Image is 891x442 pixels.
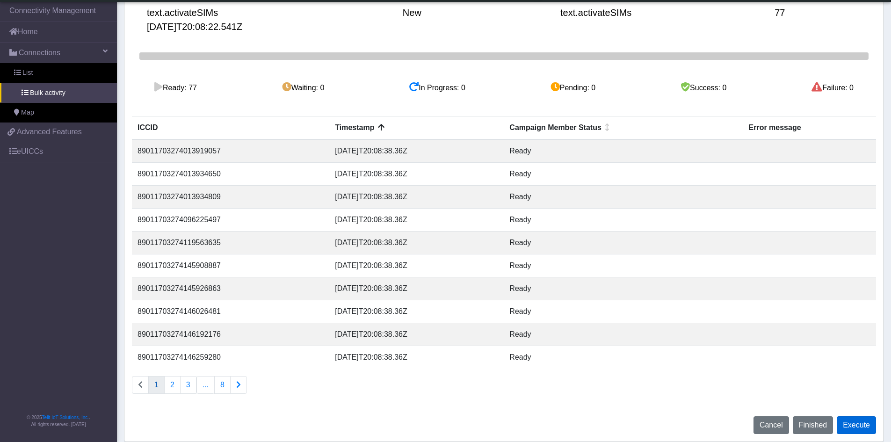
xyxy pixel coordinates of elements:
span: New [327,2,497,23]
button: 2 [164,376,181,394]
td: [DATE]T20:08:38.36Z [329,232,504,254]
button: Cancel [753,416,789,434]
div: Pending: 0 [551,82,596,94]
td: [DATE]T20:08:38.36Z [329,186,504,209]
div: Success: 0 [681,82,726,94]
td: [DATE]T20:08:38.36Z [329,254,504,277]
td: Ready [504,163,743,186]
td: 89011703274146192176 [132,323,329,346]
td: [DATE]T20:08:38.36Z [329,163,504,186]
button: ... [196,376,215,394]
td: Ready [504,346,743,369]
td: [DATE]T20:08:38.36Z [329,346,504,369]
td: [DATE]T20:08:38.36Z [329,277,504,300]
span: text.activateSIMs [511,2,681,23]
td: 89011703274013934650 [132,163,329,186]
div: Ready: 77 [154,82,197,94]
th: Error message [743,116,876,140]
td: 89011703274013934809 [132,186,329,209]
span: List [22,68,33,78]
div: In Progress: 0 [409,82,465,94]
nav: Connections list navigation [132,376,247,394]
button: Finished [793,416,833,434]
span: Map [21,108,34,118]
td: Ready [504,186,743,209]
span: text.activateSIMs [DATE]T20:08:22.541Z [143,2,313,37]
span: Cancel [760,421,783,429]
div: Waiting: 0 [282,82,325,94]
td: 89011703274013919057 [132,139,329,163]
td: Ready [504,232,743,254]
span: Bulk activity [30,88,65,98]
div: Campaign Member Status [509,122,737,133]
button: 8 [214,376,231,394]
span: Connections [19,47,60,58]
td: 89011703274096225497 [132,209,329,232]
td: 89011703274146259280 [132,346,329,369]
div: Timestamp [335,122,498,133]
td: Ready [504,323,743,346]
button: 3 [180,376,196,394]
button: Execute [837,416,876,434]
td: Ready [504,209,743,232]
span: Advanced Features [17,126,82,138]
button: 1 [148,376,165,394]
th: ICCID [132,116,329,140]
td: 89011703274119563635 [132,232,329,254]
td: Ready [504,139,743,163]
td: 89011703274146026481 [132,300,329,323]
span: 77 [695,2,865,23]
td: [DATE]T20:08:38.36Z [329,209,504,232]
td: Ready [504,277,743,300]
td: 89011703274145908887 [132,254,329,277]
td: 89011703274145926863 [132,277,329,300]
td: [DATE]T20:08:38.36Z [329,323,504,346]
div: Failure: 0 [811,82,854,94]
td: Ready [504,254,743,277]
span: Finished [799,421,827,429]
td: [DATE]T20:08:38.36Z [329,139,504,163]
a: Telit IoT Solutions, Inc. [42,415,89,420]
td: [DATE]T20:08:38.36Z [329,300,504,323]
td: Ready [504,300,743,323]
